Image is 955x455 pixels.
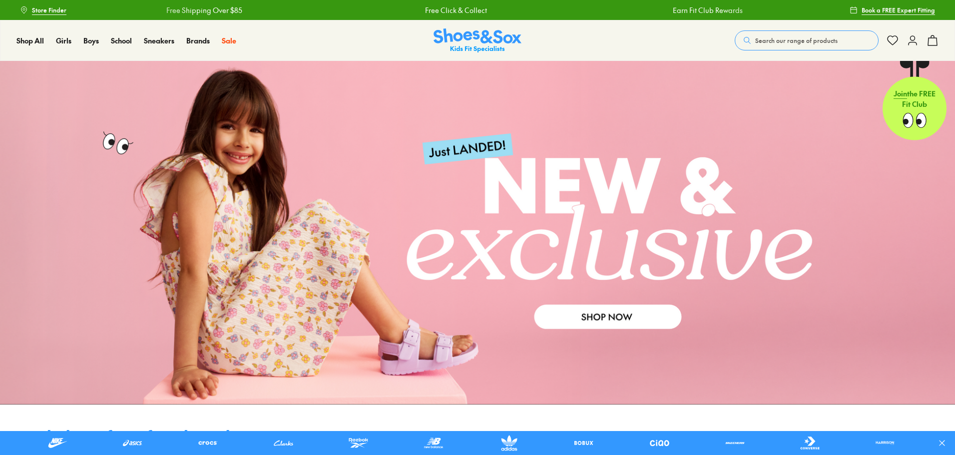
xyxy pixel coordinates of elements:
[883,80,947,117] p: the FREE Fit Club
[671,5,741,15] a: Earn Fit Club Rewards
[755,36,838,45] span: Search our range of products
[16,35,44,45] span: Shop All
[850,1,935,19] a: Book a FREE Expert Fitting
[424,5,485,15] a: Free Click & Collect
[56,35,71,45] span: Girls
[83,35,99,45] span: Boys
[165,5,241,15] a: Free Shipping Over $85
[186,35,210,45] span: Brands
[862,5,935,14] span: Book a FREE Expert Fitting
[222,35,236,45] span: Sale
[56,35,71,46] a: Girls
[735,30,879,50] button: Search our range of products
[144,35,174,46] a: Sneakers
[434,28,521,53] a: Shoes & Sox
[20,1,66,19] a: Store Finder
[16,35,44,46] a: Shop All
[144,35,174,45] span: Sneakers
[111,35,132,46] a: School
[894,88,907,98] span: Join
[883,60,947,140] a: Jointhe FREE Fit Club
[434,28,521,53] img: SNS_Logo_Responsive.svg
[83,35,99,46] a: Boys
[222,35,236,46] a: Sale
[111,35,132,45] span: School
[186,35,210,46] a: Brands
[32,5,66,14] span: Store Finder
